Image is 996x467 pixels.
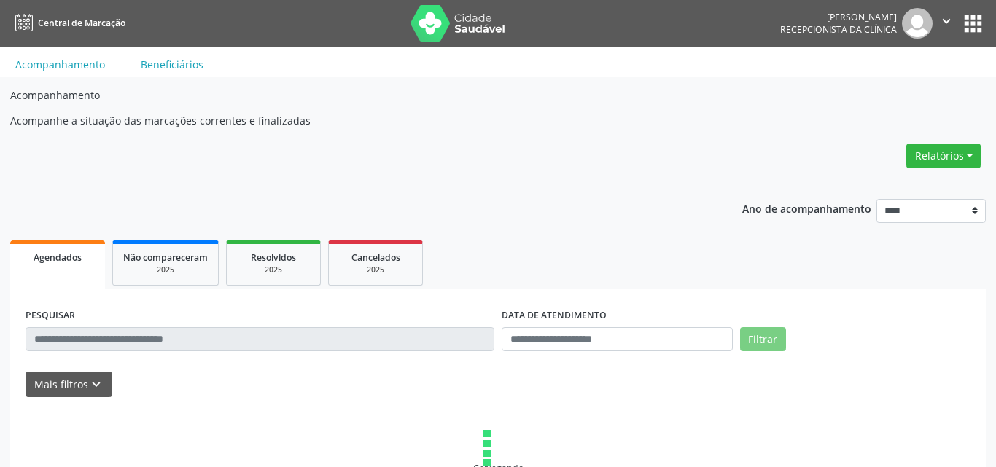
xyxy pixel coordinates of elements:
span: Não compareceram [123,251,208,264]
div: 2025 [237,264,310,275]
div: 2025 [123,264,208,275]
i: keyboard_arrow_down [88,377,104,393]
div: [PERSON_NAME] [780,11,897,23]
a: Beneficiários [131,52,214,77]
span: Cancelados [351,251,400,264]
span: Resolvidos [251,251,296,264]
i:  [938,13,954,29]
div: 2025 [339,264,412,275]
a: Central de Marcação [10,11,125,35]
button: apps [960,11,986,36]
label: DATA DE ATENDIMENTO [502,305,607,327]
span: Central de Marcação [38,17,125,29]
span: Recepcionista da clínica [780,23,897,36]
a: Acompanhamento [5,52,115,77]
img: img [902,8,933,39]
p: Ano de acompanhamento [742,199,871,217]
p: Acompanhe a situação das marcações correntes e finalizadas [10,113,986,128]
button: Relatórios [906,144,981,168]
span: Agendados [34,251,82,264]
button: Mais filtroskeyboard_arrow_down [26,372,112,397]
p: Acompanhamento [10,87,986,103]
label: PESQUISAR [26,305,75,327]
button:  [933,8,960,39]
button: Filtrar [740,327,786,352]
